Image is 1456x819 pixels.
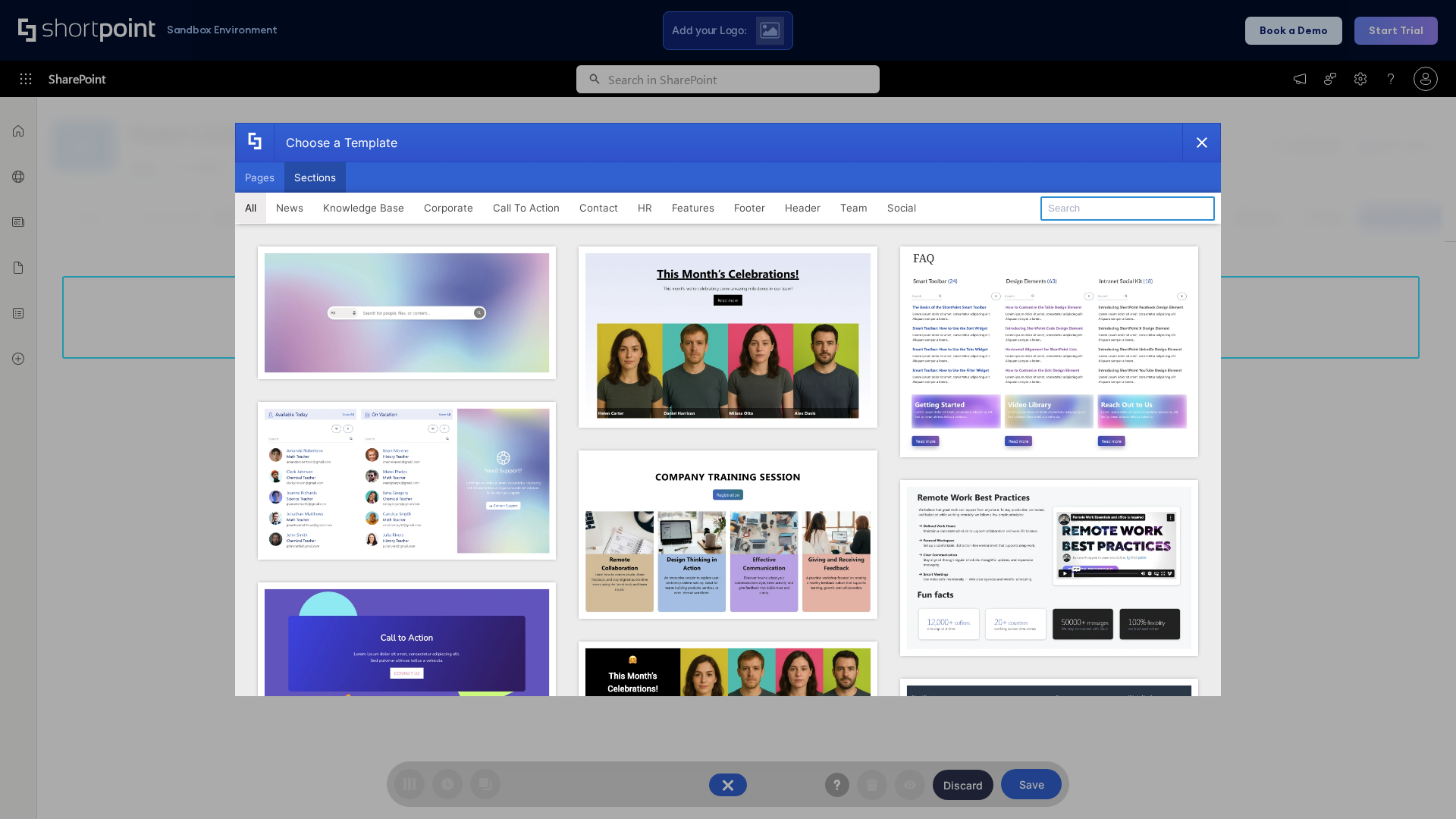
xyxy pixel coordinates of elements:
[628,193,662,223] button: HR
[483,193,570,223] button: Call To Action
[414,193,483,223] button: Corporate
[235,123,1221,696] div: template selector
[570,193,628,223] button: Contact
[313,193,414,223] button: Knowledge Base
[235,193,266,223] button: All
[877,193,926,223] button: Social
[1380,746,1456,819] iframe: Chat Widget
[662,193,724,223] button: Features
[1040,196,1215,221] input: Search
[266,193,313,223] button: News
[274,124,397,162] div: Choose a Template
[284,162,346,193] button: Sections
[775,193,830,223] button: Header
[724,193,775,223] button: Footer
[235,162,284,193] button: Pages
[830,193,877,223] button: Team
